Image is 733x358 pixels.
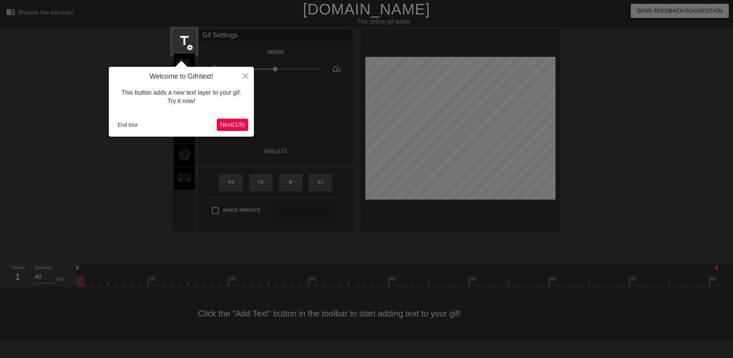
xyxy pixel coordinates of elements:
[115,119,141,131] button: End tour
[115,73,248,81] h4: Welcome to Gifntext!
[220,121,245,128] span: Next ( 1 / 6 )
[115,81,248,113] div: This button adds a new text layer to your gif. Try it now!
[237,67,254,84] button: Close
[217,119,248,131] button: Next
